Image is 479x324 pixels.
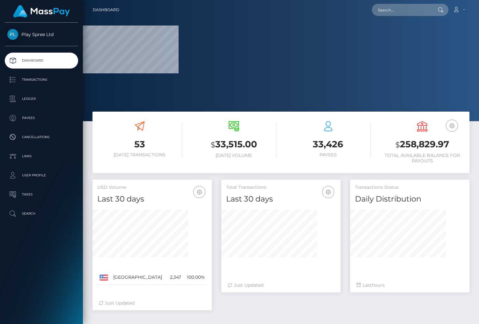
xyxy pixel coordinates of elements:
[97,152,182,158] h6: [DATE] Transactions
[355,194,465,205] h4: Daily Distribution
[5,91,78,107] a: Ledger
[5,129,78,145] a: Cancellations
[380,138,465,151] h3: 258,829.97
[5,187,78,202] a: Taxes
[5,53,78,69] a: Dashboard
[228,282,334,289] div: Just Updated
[5,206,78,222] a: Search
[211,140,215,149] small: $
[395,140,400,149] small: $
[5,32,78,37] span: Play Spree Ltd
[286,152,371,158] h6: Payees
[380,153,465,164] h6: Total Available Balance for Payouts
[286,138,371,151] h3: 33,426
[357,282,463,289] div: Last hours
[355,184,465,191] h5: Transactions Status
[183,270,207,285] td: 100.00%
[7,132,76,142] p: Cancellations
[5,167,78,183] a: User Profile
[226,184,336,191] h5: Total Transactions
[13,5,70,18] img: MassPay Logo
[167,270,184,285] td: 2,347
[97,194,207,205] h4: Last 30 days
[5,72,78,88] a: Transactions
[99,275,108,280] img: US.png
[226,194,336,205] h4: Last 30 days
[7,75,76,85] p: Transactions
[7,209,76,218] p: Search
[93,3,119,17] a: Dashboard
[7,171,76,180] p: User Profile
[7,113,76,123] p: Payees
[7,190,76,199] p: Taxes
[5,110,78,126] a: Payees
[7,56,76,65] p: Dashboard
[372,4,432,16] input: Search...
[99,300,205,306] div: Just Updated
[7,94,76,104] p: Ledger
[7,151,76,161] p: Links
[111,270,167,285] td: [GEOGRAPHIC_DATA]
[192,138,276,151] h3: 33,515.00
[7,29,18,40] img: Play Spree Ltd
[97,138,182,151] h3: 53
[192,153,276,158] h6: [DATE] Volume
[5,148,78,164] a: Links
[97,184,207,191] h5: USD Volume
